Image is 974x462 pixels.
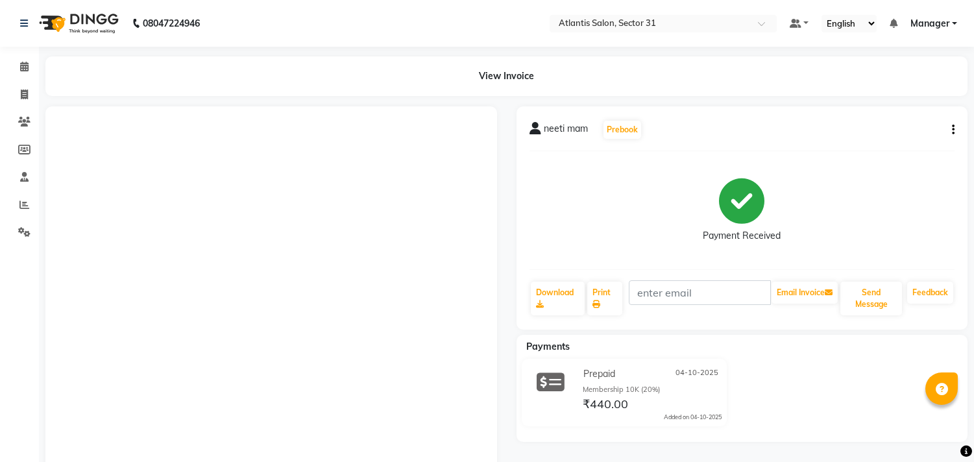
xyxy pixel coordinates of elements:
[583,367,615,381] span: Prepaid
[772,282,838,304] button: Email Invoice
[544,122,588,140] span: neeti mam
[583,396,628,415] span: ₹440.00
[910,17,949,30] span: Manager
[587,282,622,315] a: Print
[143,5,200,42] b: 08047224946
[603,121,641,139] button: Prebook
[907,282,953,304] a: Feedback
[526,341,570,352] span: Payments
[629,280,771,305] input: enter email
[664,413,722,422] div: Added on 04-10-2025
[45,56,968,96] div: View Invoice
[531,282,585,315] a: Download
[703,229,781,243] div: Payment Received
[33,5,122,42] img: logo
[676,367,718,381] span: 04-10-2025
[919,410,961,449] iframe: chat widget
[840,282,902,315] button: Send Message
[583,384,722,395] div: Membership 10K (20%)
